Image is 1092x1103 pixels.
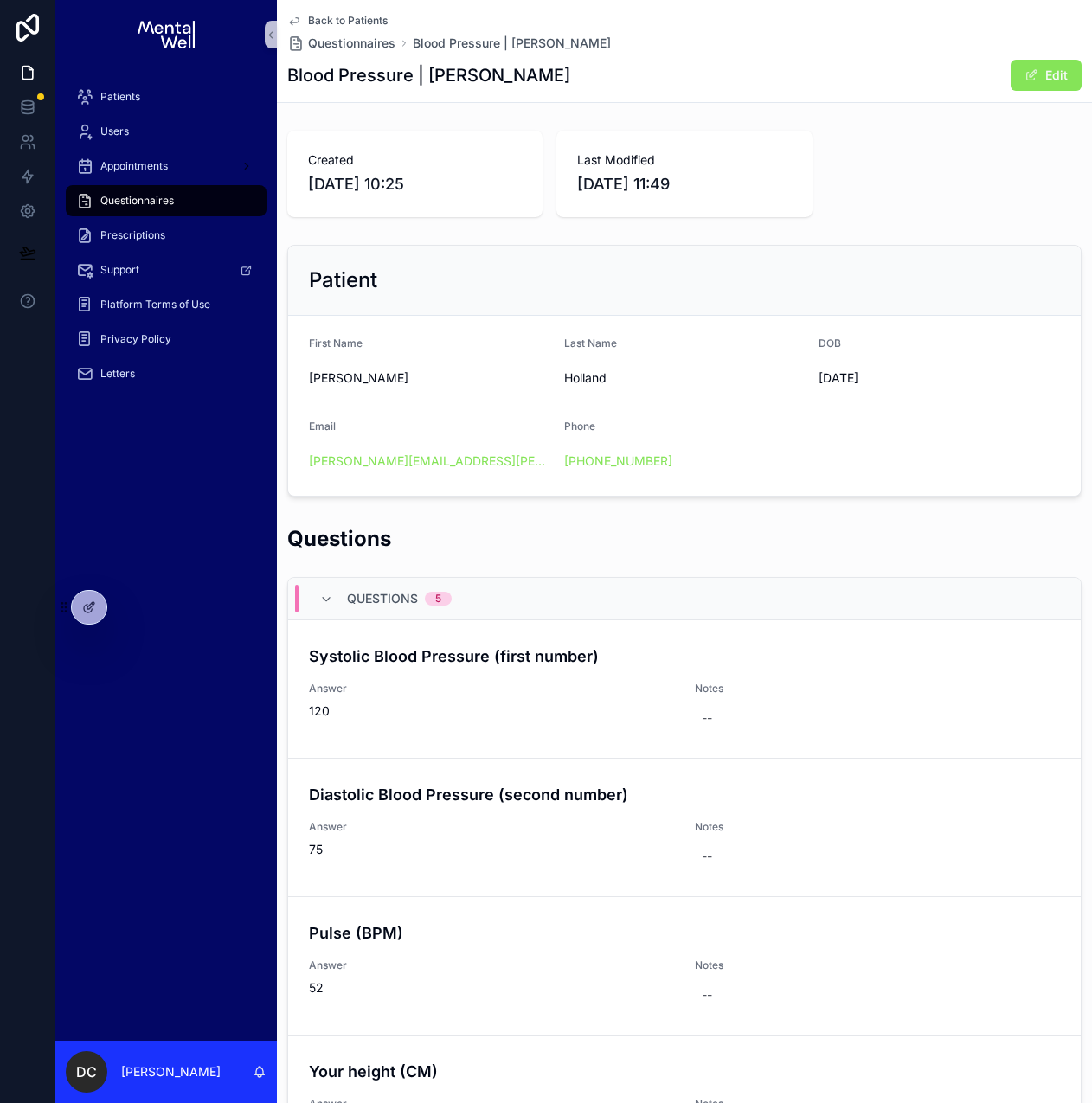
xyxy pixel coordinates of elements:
[308,151,522,169] span: Created
[66,116,267,147] a: Users
[309,266,377,294] h2: Patient
[287,524,391,553] h2: Questions
[100,194,174,208] span: Questionnaires
[577,151,791,169] span: Last Modified
[819,337,841,349] span: DOB
[564,452,672,470] a: [PHONE_NUMBER]
[76,1061,97,1082] span: DC
[66,220,267,251] a: Prescriptions
[309,959,674,972] span: Answer
[100,263,139,277] span: Support
[413,35,611,52] a: Blood Pressure | [PERSON_NAME]
[564,369,806,387] span: Holland
[100,228,165,242] span: Prescriptions
[309,921,1060,945] h4: Pulse (BPM)
[100,367,135,381] span: Letters
[308,172,522,196] span: [DATE] 10:25
[819,369,1060,387] span: [DATE]
[702,709,712,727] div: --
[577,172,791,196] span: [DATE] 11:49
[309,337,363,349] span: First Name
[695,682,867,696] span: Notes
[309,420,336,433] span: Email
[66,81,267,112] a: Patients
[287,63,570,87] h1: Blood Pressure | [PERSON_NAME]
[309,841,674,858] span: 75
[309,1060,1060,1083] h4: Your height (CM)
[66,289,267,320] a: Platform Terms of Use
[308,14,388,28] span: Back to Patients
[66,324,267,355] a: Privacy Policy
[287,35,395,52] a: Questionnaires
[121,1063,221,1081] p: [PERSON_NAME]
[100,298,210,311] span: Platform Terms of Use
[695,820,867,834] span: Notes
[702,848,712,865] div: --
[66,358,267,389] a: Letters
[100,125,129,138] span: Users
[100,332,171,346] span: Privacy Policy
[309,702,674,720] span: 120
[695,959,867,972] span: Notes
[100,159,168,173] span: Appointments
[287,14,388,28] a: Back to Patients
[309,820,674,834] span: Answer
[66,254,267,285] a: Support
[55,69,277,412] div: scrollable content
[564,337,617,349] span: Last Name
[1011,60,1082,91] button: Edit
[309,369,550,387] span: [PERSON_NAME]
[309,783,1060,806] h4: Diastolic Blood Pressure (second number)
[702,986,712,1004] div: --
[309,644,1060,668] h4: Systolic Blood Pressure (first number)
[308,35,395,52] span: Questionnaires
[309,452,550,470] a: [PERSON_NAME][EMAIL_ADDRESS][PERSON_NAME][DOMAIN_NAME]
[435,592,441,606] div: 5
[138,21,194,48] img: App logo
[66,185,267,216] a: Questionnaires
[347,590,418,607] span: Questions
[309,979,674,997] span: 52
[66,151,267,182] a: Appointments
[309,682,674,696] span: Answer
[100,90,140,104] span: Patients
[564,420,595,433] span: Phone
